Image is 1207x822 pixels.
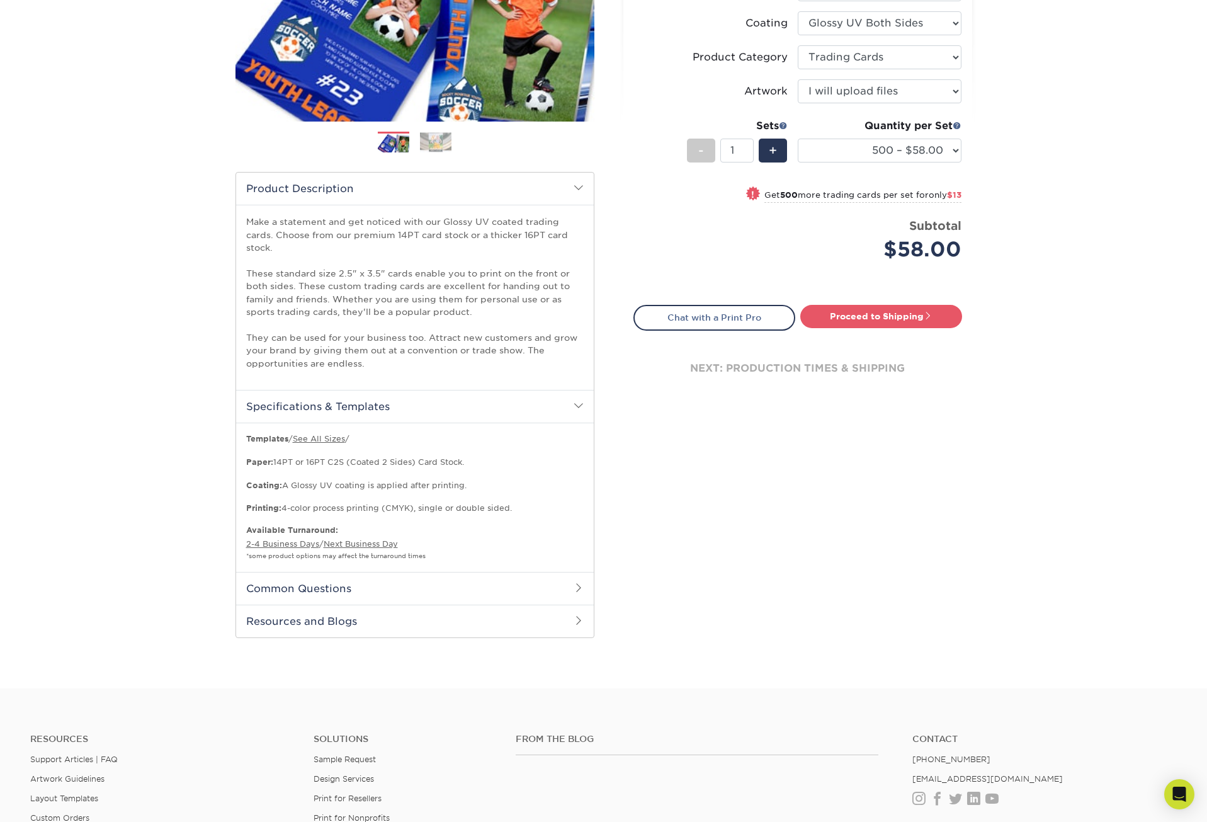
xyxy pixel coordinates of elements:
[909,219,961,232] strong: Subtotal
[1164,779,1194,809] div: Open Intercom Messenger
[687,118,788,134] div: Sets
[780,190,798,200] strong: 500
[246,433,584,514] p: / / 14PT or 16PT C2S (Coated 2 Sides) Card Stock. A Glossy UV coating is applied after printing. ...
[293,434,345,443] a: See All Sizes
[314,774,374,784] a: Design Services
[912,734,1177,745] a: Contact
[745,16,788,31] div: Coating
[246,481,282,490] strong: Coating:
[751,188,754,201] span: !
[912,774,1063,784] a: [EMAIL_ADDRESS][DOMAIN_NAME]
[314,755,376,764] a: Sample Request
[246,552,426,559] small: *some product options may affect the turnaround times
[378,132,409,154] img: Trading Cards 01
[693,50,788,65] div: Product Category
[3,784,107,818] iframe: Google Customer Reviews
[929,190,961,200] span: only
[246,525,338,535] b: Available Turnaround:
[30,774,105,784] a: Artwork Guidelines
[246,434,288,443] b: Templates
[236,572,594,605] h2: Common Questions
[744,84,788,99] div: Artwork
[516,734,878,745] h4: From the Blog
[30,755,118,764] a: Support Articles | FAQ
[236,605,594,637] h2: Resources and Blogs
[314,794,382,803] a: Print for Resellers
[236,173,594,205] h2: Product Description
[633,331,962,406] div: next: production times & shipping
[246,539,319,549] a: 2-4 Business Days
[800,305,962,328] a: Proceed to Shipping
[807,234,961,265] div: $58.00
[314,734,497,745] h4: Solutions
[246,525,584,562] p: /
[798,118,961,134] div: Quantity per Set
[246,457,273,467] strong: Paper:
[769,141,777,160] span: +
[698,141,704,160] span: -
[246,215,584,370] p: Make a statement and get noticed with our Glossy UV coated trading cards. Choose from our premium...
[947,190,961,200] span: $13
[764,190,961,203] small: Get more trading cards per set for
[246,503,281,513] strong: Printing:
[912,755,990,764] a: [PHONE_NUMBER]
[420,132,451,152] img: Trading Cards 02
[324,539,398,549] a: Next Business Day
[633,305,795,330] a: Chat with a Print Pro
[236,390,594,423] h2: Specifications & Templates
[30,734,295,745] h4: Resources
